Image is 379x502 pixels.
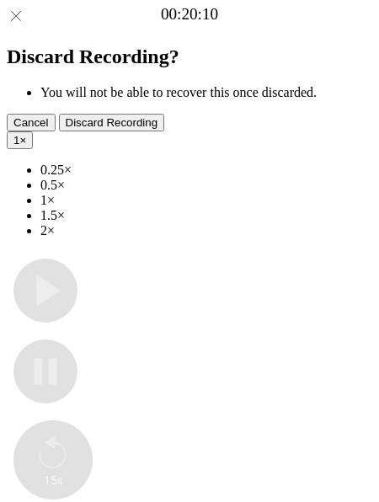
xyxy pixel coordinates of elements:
[40,223,372,238] li: 2×
[40,193,372,208] li: 1×
[59,114,165,131] button: Discard Recording
[40,163,372,178] li: 0.25×
[161,5,218,24] a: 00:20:10
[7,45,372,68] h2: Discard Recording?
[7,114,56,131] button: Cancel
[40,85,372,100] li: You will not be able to recover this once discarded.
[40,208,372,223] li: 1.5×
[7,131,33,149] button: 1×
[13,134,19,147] span: 1
[40,178,372,193] li: 0.5×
